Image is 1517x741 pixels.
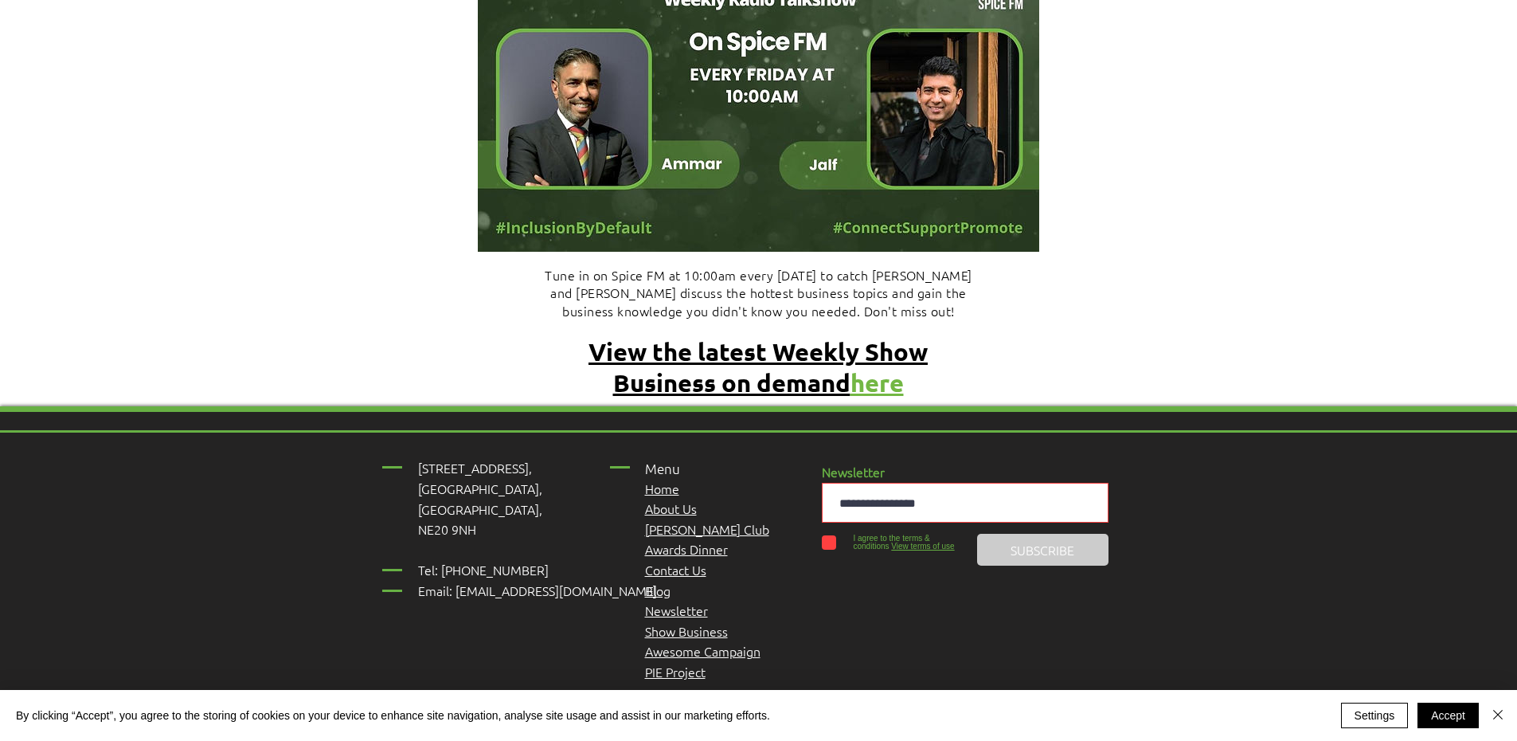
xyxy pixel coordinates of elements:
[1417,703,1479,728] button: Accept
[1488,703,1507,728] button: Close
[645,500,697,517] a: About Us
[850,367,904,398] span: here
[588,336,928,398] a: View the latest Weekly Show Business on demandhere
[645,642,760,660] span: Awesome Campaign
[645,460,680,477] span: Menu
[645,520,769,538] a: [PERSON_NAME] Club
[1488,705,1507,724] img: Close
[588,336,928,398] span: View the latest Weekly Show Business on demand
[645,663,706,680] a: PIE Project
[889,542,955,551] a: View terms of use
[645,561,706,578] a: Contact Us
[418,561,657,599] span: Tel: [PHONE_NUMBER] Email: [EMAIL_ADDRESS][DOMAIN_NAME]
[1341,703,1409,728] button: Settings
[645,540,728,558] a: Awards Dinner
[545,266,972,320] span: Tune in on Spice FM at 10:00am every [DATE] to catch [PERSON_NAME] and [PERSON_NAME] discuss the ...
[645,480,679,497] a: Home
[418,500,542,518] span: [GEOGRAPHIC_DATA],
[418,520,476,538] span: NE20 9NH
[645,582,671,599] a: Blog
[1011,541,1074,559] span: SUBSCRIBE
[418,480,542,497] span: [GEOGRAPHIC_DATA],
[645,622,728,640] a: Show Business
[645,602,708,619] a: Newsletter
[891,542,954,551] span: View terms of use
[977,534,1108,566] button: SUBSCRIBE
[822,463,885,480] span: Newsletter
[16,708,770,723] span: By clicking “Accept”, you agree to the storing of cookies on your device to enhance site navigati...
[418,459,532,476] span: [STREET_ADDRESS],
[854,534,930,551] span: I agree to the terms & conditions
